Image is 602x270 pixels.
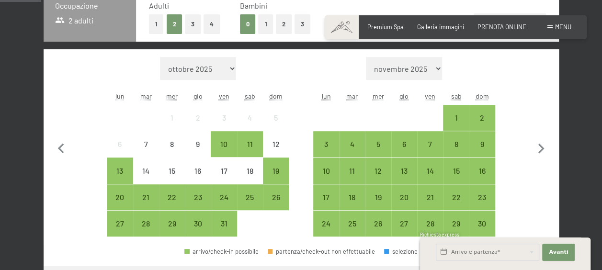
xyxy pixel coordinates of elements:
[186,167,210,191] div: 16
[469,184,495,210] div: Sun Nov 23 2025
[417,23,464,31] span: Galleria immagini
[107,157,133,183] div: arrivo/check-in possibile
[365,211,391,236] div: arrivo/check-in possibile
[166,92,178,100] abbr: mercoledì
[185,131,211,157] div: arrivo/check-in non effettuabile
[443,184,469,210] div: Sat Nov 22 2025
[263,184,289,210] div: arrivo/check-in possibile
[469,105,495,131] div: arrivo/check-in possibile
[367,23,404,31] a: Premium Spa
[140,92,152,100] abbr: martedì
[391,131,417,157] div: Thu Nov 06 2025
[107,184,133,210] div: Mon Oct 20 2025
[314,140,338,164] div: 3
[133,131,159,157] div: arrivo/check-in non effettuabile
[211,105,237,131] div: arrivo/check-in non effettuabile
[392,140,416,164] div: 6
[211,184,237,210] div: Fri Oct 24 2025
[107,131,133,157] div: arrivo/check-in non effettuabile
[238,114,262,138] div: 4
[160,193,184,217] div: 22
[134,140,158,164] div: 7
[469,157,495,183] div: arrivo/check-in possibile
[263,105,289,131] div: Sun Oct 05 2025
[185,211,211,236] div: arrivo/check-in possibile
[211,131,237,157] div: arrivo/check-in possibile
[211,211,237,236] div: Fri Oct 31 2025
[185,211,211,236] div: Thu Oct 30 2025
[391,184,417,210] div: arrivo/check-in possibile
[470,140,494,164] div: 9
[108,193,132,217] div: 20
[263,184,289,210] div: Sun Oct 26 2025
[212,167,236,191] div: 17
[469,131,495,157] div: Sun Nov 09 2025
[339,211,365,236] div: Tue Nov 25 2025
[245,92,255,100] abbr: sabato
[51,57,71,237] button: Mese precedente
[470,220,494,244] div: 30
[391,157,417,183] div: arrivo/check-in possibile
[134,167,158,191] div: 14
[365,157,391,183] div: Wed Nov 12 2025
[264,193,288,217] div: 26
[240,14,256,34] button: 0
[133,131,159,157] div: Tue Oct 07 2025
[339,211,365,236] div: arrivo/check-in possibile
[443,184,469,210] div: arrivo/check-in possibile
[185,105,211,131] div: arrivo/check-in non effettuabile
[313,211,339,236] div: Mon Nov 24 2025
[391,211,417,236] div: Thu Nov 27 2025
[237,131,263,157] div: Sat Oct 11 2025
[384,248,418,255] div: selezione
[159,211,185,236] div: Wed Oct 29 2025
[149,1,169,10] span: Adulti
[339,157,365,183] div: arrivo/check-in possibile
[159,157,185,183] div: arrivo/check-in non effettuabile
[392,193,416,217] div: 20
[133,184,159,210] div: Tue Oct 21 2025
[186,114,210,138] div: 2
[186,140,210,164] div: 9
[263,131,289,157] div: arrivo/check-in non effettuabile
[159,184,185,210] div: Wed Oct 22 2025
[417,184,443,210] div: arrivo/check-in possibile
[160,220,184,244] div: 29
[417,184,443,210] div: Fri Nov 21 2025
[160,140,184,164] div: 8
[340,167,364,191] div: 11
[159,105,185,131] div: arrivo/check-in non effettuabile
[365,184,391,210] div: arrivo/check-in possibile
[313,184,339,210] div: arrivo/check-in possibile
[238,193,262,217] div: 25
[313,157,339,183] div: arrivo/check-in possibile
[211,184,237,210] div: arrivo/check-in possibile
[263,157,289,183] div: Sun Oct 19 2025
[237,157,263,183] div: arrivo/check-in non effettuabile
[185,157,211,183] div: Thu Oct 16 2025
[186,220,210,244] div: 30
[108,167,132,191] div: 13
[185,105,211,131] div: Thu Oct 02 2025
[107,211,133,236] div: arrivo/check-in possibile
[443,105,469,131] div: arrivo/check-in possibile
[392,220,416,244] div: 27
[185,14,201,34] button: 3
[339,131,365,157] div: Tue Nov 04 2025
[212,193,236,217] div: 24
[443,105,469,131] div: Sat Nov 01 2025
[443,157,469,183] div: arrivo/check-in possibile
[474,13,546,34] button: Aggiungi camera
[313,157,339,183] div: Mon Nov 10 2025
[470,167,494,191] div: 16
[391,157,417,183] div: Thu Nov 13 2025
[133,157,159,183] div: Tue Oct 14 2025
[418,220,442,244] div: 28
[340,193,364,217] div: 18
[160,114,184,138] div: 1
[417,157,443,183] div: Fri Nov 14 2025
[444,193,468,217] div: 22
[477,23,526,31] span: PRENOTA ONLINE
[417,211,443,236] div: Fri Nov 28 2025
[108,140,132,164] div: 6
